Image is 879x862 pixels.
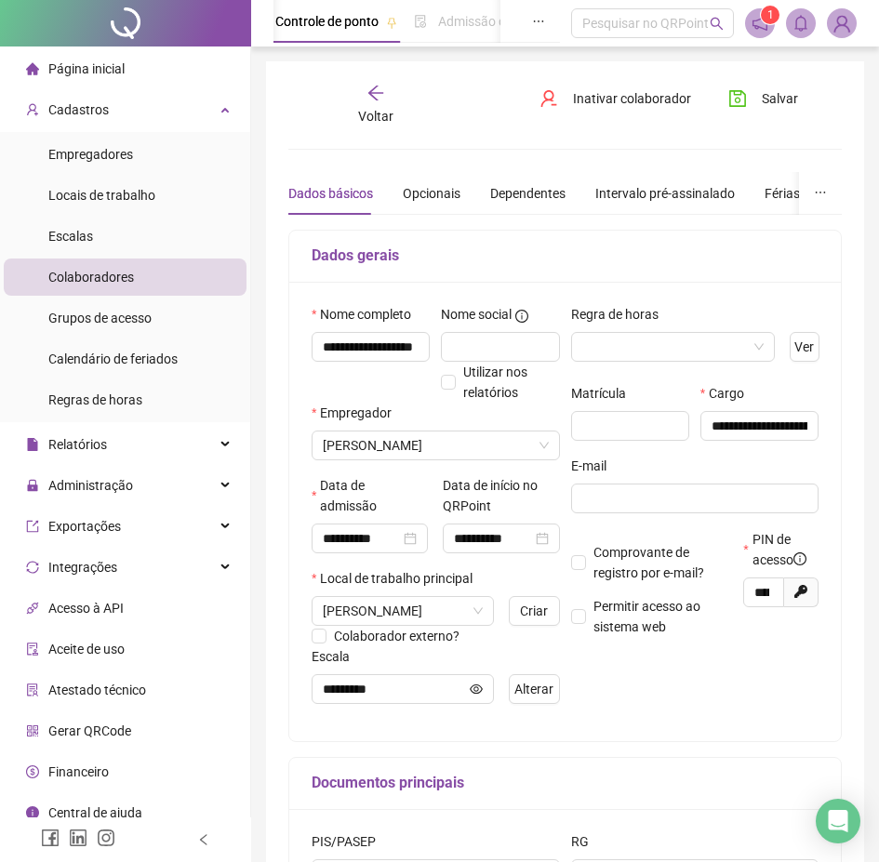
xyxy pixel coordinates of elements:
[312,403,404,423] label: Empregador
[414,15,427,28] span: file-done
[816,799,860,843] div: Open Intercom Messenger
[48,560,117,575] span: Integrações
[520,601,548,621] span: Criar
[438,14,534,29] span: Admissão digital
[767,8,774,21] span: 1
[48,683,146,697] span: Atestado técnico
[26,724,39,737] span: qrcode
[403,183,460,204] div: Opcionais
[573,88,691,109] span: Inativar colaborador
[490,183,566,204] div: Dependentes
[312,475,428,516] label: Data de admissão
[593,545,704,580] span: Comprovante de registro por e-mail?
[48,188,155,203] span: Locais de trabalho
[793,552,806,565] span: info-circle
[571,304,671,325] label: Regra de horas
[358,109,393,124] span: Voltar
[539,89,558,108] span: user-delete
[312,304,423,325] label: Nome completo
[48,642,125,656] span: Aceite de uso
[26,561,39,574] span: sync
[595,183,735,204] div: Intervalo pré-assinalado
[334,629,459,643] span: Colaborador externo?
[765,183,800,204] div: Férias
[470,683,483,696] span: eye
[48,270,134,285] span: Colaboradores
[714,84,812,113] button: Salvar
[275,14,379,29] span: Controle de ponto
[794,337,814,357] span: Ver
[761,6,779,24] sup: 1
[69,829,87,847] span: linkedin
[48,764,109,779] span: Financeiro
[48,601,124,616] span: Acesso à API
[312,568,485,589] label: Local de trabalho principal
[26,683,39,696] span: solution
[48,351,178,366] span: Calendário de feriados
[48,805,142,820] span: Central de ajuda
[752,15,768,32] span: notification
[288,183,373,204] div: Dados básicos
[312,646,362,667] label: Escala
[441,304,512,325] span: Nome social
[700,383,756,404] label: Cargo
[366,84,385,102] span: arrow-left
[26,62,39,75] span: home
[48,519,121,534] span: Exportações
[48,437,107,452] span: Relatórios
[26,479,39,492] span: lock
[515,310,528,323] span: info-circle
[710,17,724,31] span: search
[197,833,210,846] span: left
[728,89,747,108] span: save
[312,831,388,852] label: PIS/PASEP
[814,186,827,199] span: ellipsis
[48,311,152,325] span: Grupos de acesso
[571,831,601,852] label: RG
[752,529,806,570] span: PIN de acesso
[97,829,115,847] span: instagram
[48,478,133,493] span: Administração
[828,9,856,37] img: 59082
[443,475,559,516] label: Data de início no QRPoint
[26,806,39,819] span: info-circle
[386,17,397,28] span: pushpin
[312,245,819,267] h5: Dados gerais
[509,596,560,626] button: Criar
[799,172,842,215] button: ellipsis
[48,723,131,738] span: Gerar QRCode
[532,15,545,28] span: ellipsis
[26,643,39,656] span: audit
[792,15,809,32] span: bell
[26,520,39,533] span: export
[323,597,483,625] span: LOJA ANGELA NOIVAS
[514,679,553,699] span: Alterar
[571,383,638,404] label: Matrícula
[48,102,109,117] span: Cadastros
[26,765,39,778] span: dollar
[526,84,705,113] button: Inativar colaborador
[48,229,93,244] span: Escalas
[463,365,527,400] span: Utilizar nos relatórios
[509,674,560,704] button: Alterar
[26,602,39,615] span: api
[48,147,133,162] span: Empregadores
[762,88,798,109] span: Salvar
[41,829,60,847] span: facebook
[790,332,819,362] button: Ver
[593,599,700,634] span: Permitir acesso ao sistema web
[48,392,142,407] span: Regras de horas
[26,103,39,116] span: user-add
[48,61,125,76] span: Página inicial
[323,431,549,459] span: G. CATELLAN LTDA
[26,438,39,451] span: file
[571,456,619,476] label: E-mail
[312,772,819,794] h5: Documentos principais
